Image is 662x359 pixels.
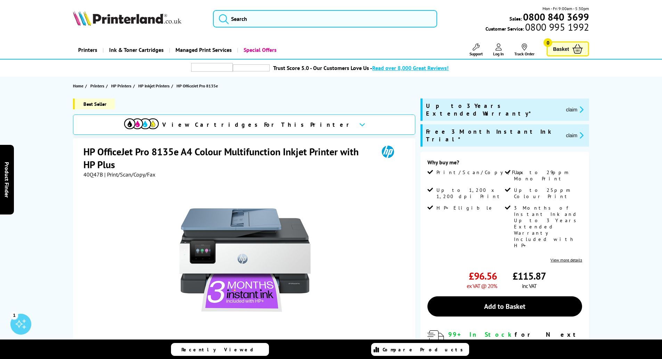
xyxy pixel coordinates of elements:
span: HP Inkjet Printers [138,82,170,89]
img: Printerland Logo [73,10,181,26]
span: Up to 29ppm Mono Print [514,169,581,182]
img: trustpilot rating [233,64,270,71]
span: Customer Service: [485,24,589,32]
span: HP OfficeJet Pro 8135e [177,82,218,89]
span: Support [469,51,483,56]
span: HP+ Eligible [436,205,494,211]
a: Compare Products [371,343,469,356]
span: Log In [493,51,504,56]
img: HP [372,145,404,158]
a: Printers [90,82,106,89]
span: Print/Scan/Copy/Fax [436,169,526,175]
img: HP OfficeJet Pro 8135e [177,192,313,328]
span: Compare Products [383,346,467,353]
img: trustpilot rating [191,63,233,72]
input: Search [213,10,437,28]
span: HP Printers [111,82,131,89]
div: for Next Day Delivery [448,330,582,346]
span: £115.87 [513,270,546,282]
span: inc VAT [522,282,537,289]
span: View Cartridges For This Printer [162,121,353,128]
a: Ink & Toner Cartridges [103,41,169,59]
b: 0800 840 3699 [523,10,589,23]
a: Support [469,44,483,56]
a: Trust Score 5.0 - Our Customers Love Us -Read over 8,000 Great Reviews! [273,64,449,71]
img: cmyk-icon.svg [124,118,159,129]
a: Printers [73,41,103,59]
a: Log In [493,44,504,56]
span: Free 3 Month Instant Ink Trial* [426,128,561,143]
span: Product Finder [3,162,10,197]
span: 0 [544,38,552,47]
span: 99+ In Stock [448,330,515,338]
span: ex VAT @ 20% [467,282,497,289]
span: Home [73,82,83,89]
span: 0800 995 1992 [524,24,589,30]
button: promo-description [564,131,586,139]
span: £96.56 [469,270,497,282]
a: HP Printers [111,82,133,89]
span: Sales: [509,15,522,22]
span: Mon - Fri 9:00am - 5:30pm [542,5,589,12]
a: 0800 840 3699 [522,14,589,20]
a: Basket 0 [547,41,589,56]
span: Up to 1,200 x 1,200 dpi Print [436,187,503,200]
a: Special Offers [237,41,282,59]
span: Recently Viewed [181,346,260,353]
span: Printers [90,82,104,89]
a: Track Order [514,44,534,56]
a: Add to Basket [427,296,582,317]
a: View more details [550,257,582,263]
span: Ink & Toner Cartridges [109,41,164,59]
div: Why buy me? [427,159,582,169]
span: Basket [553,44,569,54]
span: 40Q47B [83,171,103,178]
a: HP Inkjet Printers [138,82,171,89]
h1: HP OfficeJet Pro 8135e A4 Colour Multifunction Inkjet Printer with HP Plus [83,145,372,171]
a: Printerland Logo [73,10,205,27]
span: Up to 25ppm Colour Print [514,187,581,200]
span: | Print/Scan/Copy/Fax [104,171,155,178]
span: Best Seller [73,99,115,109]
a: HP OfficeJet Pro 8135e [177,82,220,89]
div: 1 [10,311,18,319]
button: promo-description [564,106,586,114]
a: Recently Viewed [171,343,269,356]
a: Home [73,82,85,89]
a: Managed Print Services [169,41,237,59]
span: Up to 3 Years Extended Warranty* [426,102,561,117]
span: 3 Months of Instant Ink and Up to 3 Years Extended Warranty Included with HP+ [514,205,581,249]
span: Read over 8,000 Great Reviews! [372,64,449,71]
